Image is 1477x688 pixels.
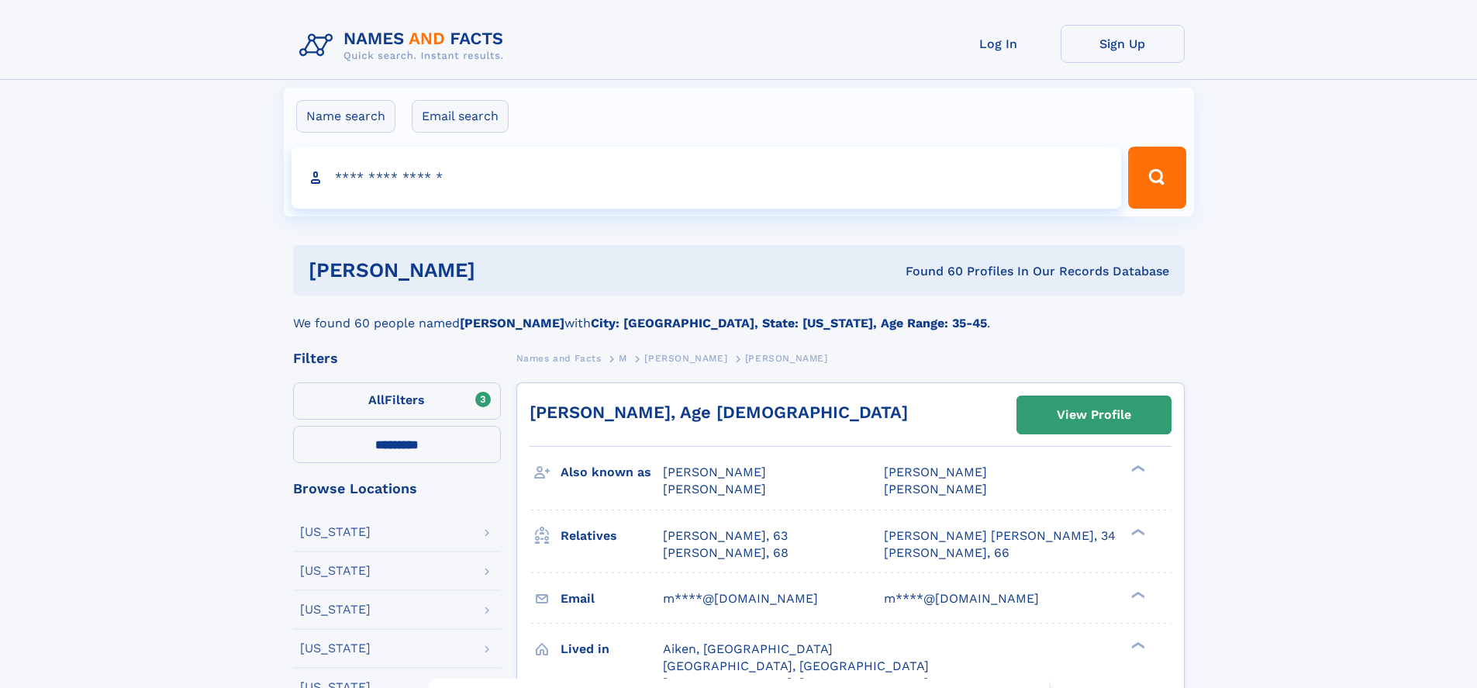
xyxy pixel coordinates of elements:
[293,482,501,496] div: Browse Locations
[561,586,663,612] h3: Email
[663,545,789,562] a: [PERSON_NAME], 68
[690,263,1169,280] div: Found 60 Profiles In Our Records Database
[296,100,395,133] label: Name search
[292,147,1122,209] input: search input
[591,316,987,330] b: City: [GEOGRAPHIC_DATA], State: [US_STATE], Age Range: 35-45
[745,353,828,364] span: [PERSON_NAME]
[293,25,516,67] img: Logo Names and Facts
[412,100,509,133] label: Email search
[884,482,987,496] span: [PERSON_NAME]
[619,353,627,364] span: M
[937,25,1061,63] a: Log In
[663,482,766,496] span: [PERSON_NAME]
[460,316,564,330] b: [PERSON_NAME]
[884,545,1009,562] a: [PERSON_NAME], 66
[561,523,663,549] h3: Relatives
[300,565,371,577] div: [US_STATE]
[293,351,501,365] div: Filters
[1127,464,1146,474] div: ❯
[561,459,663,486] h3: Also known as
[663,641,833,656] span: Aiken, [GEOGRAPHIC_DATA]
[1017,396,1171,434] a: View Profile
[1127,589,1146,600] div: ❯
[293,382,501,420] label: Filters
[1057,397,1131,433] div: View Profile
[1061,25,1185,63] a: Sign Up
[300,642,371,655] div: [US_STATE]
[663,527,788,545] a: [PERSON_NAME], 63
[884,527,1116,545] a: [PERSON_NAME] [PERSON_NAME], 34
[293,296,1185,333] div: We found 60 people named with .
[309,261,691,280] h1: [PERSON_NAME]
[1127,640,1146,650] div: ❯
[561,636,663,662] h3: Lived in
[644,353,727,364] span: [PERSON_NAME]
[300,526,371,538] div: [US_STATE]
[368,392,385,407] span: All
[644,348,727,368] a: [PERSON_NAME]
[663,465,766,479] span: [PERSON_NAME]
[300,603,371,616] div: [US_STATE]
[1128,147,1185,209] button: Search Button
[663,659,929,673] span: [GEOGRAPHIC_DATA], [GEOGRAPHIC_DATA]
[619,348,627,368] a: M
[530,403,908,422] a: [PERSON_NAME], Age [DEMOGRAPHIC_DATA]
[516,348,602,368] a: Names and Facts
[884,465,987,479] span: [PERSON_NAME]
[1127,527,1146,537] div: ❯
